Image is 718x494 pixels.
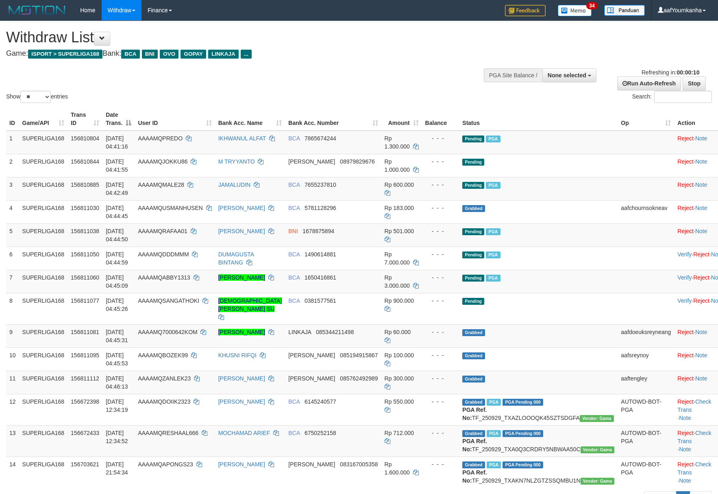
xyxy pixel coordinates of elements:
span: Rp 60.000 [385,329,411,335]
a: M TRYYANTO [218,158,255,165]
span: [DATE] 04:44:59 [106,251,128,266]
span: Copy 1650416861 to clipboard [305,274,336,281]
span: Rp 1.000.000 [385,158,410,173]
a: [PERSON_NAME] [218,228,265,234]
span: AAAAMQJOKKU86 [138,158,187,165]
span: Pending [462,182,484,189]
span: AAAAMQDDDMMM [138,251,189,258]
div: - - - [425,273,456,282]
span: Pending [462,136,484,142]
td: SUPERLIGA168 [19,223,68,247]
span: BNI [288,228,298,234]
a: Note [679,477,691,484]
span: None selected [548,72,586,79]
a: [PERSON_NAME] [218,461,265,468]
div: - - - [425,157,456,166]
span: [DATE] 04:46:13 [106,375,128,390]
span: AAAAMQPREDO [138,135,183,142]
span: Grabbed [462,376,485,383]
a: Reject [677,205,694,211]
span: 156810844 [71,158,99,165]
td: 2 [6,154,19,177]
a: Note [695,135,707,142]
td: SUPERLIGA168 [19,371,68,394]
td: AUTOWD-BOT-PGA [618,425,674,457]
span: BNI [142,50,158,59]
span: PGA Pending [503,430,543,437]
span: Copy 1678875894 to clipboard [302,228,334,234]
label: Show entries [6,91,68,103]
td: 7 [6,270,19,293]
span: [DATE] 04:41:55 [106,158,128,173]
div: - - - [425,297,456,305]
span: Copy 7865674244 to clipboard [305,135,336,142]
span: 156811030 [71,205,99,211]
a: Verify [677,251,692,258]
th: ID [6,107,19,131]
select: Showentries [20,91,51,103]
a: Reject [677,135,694,142]
td: 9 [6,324,19,348]
span: LINKAJA [208,50,239,59]
span: Grabbed [462,205,485,212]
a: IKHWANUL ALFAT [218,135,266,142]
span: BCA [288,251,300,258]
a: Reject [677,375,694,382]
h1: Withdraw List [6,29,470,46]
th: Trans ID: activate to sort column ascending [67,107,102,131]
div: - - - [425,227,456,235]
td: 13 [6,425,19,457]
td: SUPERLIGA168 [19,177,68,200]
img: panduan.png [604,5,645,16]
span: Grabbed [462,430,485,437]
td: SUPERLIGA168 [19,425,68,457]
td: 14 [6,457,19,488]
span: 156811095 [71,352,99,358]
img: MOTION_logo.png [6,4,68,16]
h4: Game: Bank: [6,50,470,58]
div: - - - [425,374,456,383]
div: - - - [425,134,456,142]
strong: 00:00:10 [677,69,699,76]
a: Check Trans [677,398,711,413]
td: TF_250929_TXA0Q3CRDRY5NBWAA50C [459,425,618,457]
span: Copy 6750252158 to clipboard [305,430,336,436]
span: AAAAMQBOZEK99 [138,352,188,358]
a: Note [695,352,707,358]
span: 156672398 [71,398,99,405]
span: Copy 1490614881 to clipboard [305,251,336,258]
label: Search: [632,91,712,103]
div: - - - [425,398,456,406]
span: Rp 712.000 [385,430,414,436]
span: Copy 5781128296 to clipboard [305,205,336,211]
a: [PERSON_NAME] [218,274,265,281]
td: SUPERLIGA168 [19,348,68,371]
span: OVO [160,50,178,59]
span: 156811050 [71,251,99,258]
span: [PERSON_NAME] [288,158,335,165]
th: Balance [422,107,459,131]
td: SUPERLIGA168 [19,394,68,425]
span: Marked by aafnonsreyleab [486,251,500,258]
span: 156811081 [71,329,99,335]
div: - - - [425,328,456,336]
span: Vendor URL: https://trx31.1velocity.biz [580,415,614,422]
span: Marked by aafnonsreyleab [486,136,500,142]
th: Bank Acc. Name: activate to sort column ascending [215,107,285,131]
span: [DATE] 12:34:52 [106,430,128,444]
td: 11 [6,371,19,394]
span: AAAAMQDOIIK2323 [138,398,190,405]
span: [DATE] 04:45:26 [106,297,128,312]
a: [PERSON_NAME] [218,329,265,335]
td: 8 [6,293,19,324]
th: Op: activate to sort column ascending [618,107,674,131]
span: LINKAJA [288,329,311,335]
input: Search: [654,91,712,103]
div: - - - [425,250,456,258]
a: DUMAGUSTA BINTANG [218,251,254,266]
td: aafchournsokneav [618,200,674,223]
span: Rp 600.000 [385,181,414,188]
span: 156672433 [71,430,99,436]
span: 156811077 [71,297,99,304]
a: Reject [677,352,694,358]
